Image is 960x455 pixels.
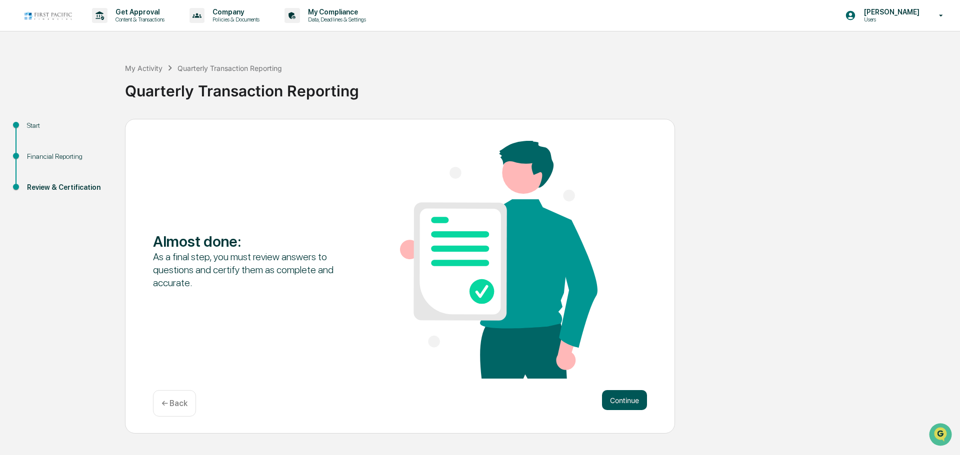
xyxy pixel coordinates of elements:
[68,122,128,140] a: 🗄️Attestations
[170,79,182,91] button: Start new chat
[107,8,169,16] p: Get Approval
[928,422,955,449] iframe: Open customer support
[27,120,109,131] div: Start
[34,86,126,94] div: We're available if you need us!
[602,390,647,410] button: Continue
[24,11,72,20] img: logo
[204,8,264,16] p: Company
[10,21,182,37] p: How can we help?
[6,122,68,140] a: 🖐️Preclearance
[72,127,80,135] div: 🗄️
[300,16,371,23] p: Data, Deadlines & Settings
[20,126,64,136] span: Preclearance
[856,16,924,23] p: Users
[27,151,109,162] div: Financial Reporting
[125,64,162,72] div: My Activity
[125,74,955,100] div: Quarterly Transaction Reporting
[10,76,28,94] img: 1746055101610-c473b297-6a78-478c-a979-82029cc54cd1
[161,399,187,408] p: ← Back
[177,64,282,72] div: Quarterly Transaction Reporting
[99,169,121,177] span: Pylon
[82,126,124,136] span: Attestations
[70,169,121,177] a: Powered byPylon
[856,8,924,16] p: [PERSON_NAME]
[20,145,63,155] span: Data Lookup
[400,141,597,379] img: Almost done
[6,141,67,159] a: 🔎Data Lookup
[204,16,264,23] p: Policies & Documents
[107,16,169,23] p: Content & Transactions
[300,8,371,16] p: My Compliance
[153,250,350,289] div: As a final step, you must review answers to questions and certify them as complete and accurate.
[10,127,18,135] div: 🖐️
[10,146,18,154] div: 🔎
[153,232,350,250] div: Almost done :
[34,76,164,86] div: Start new chat
[27,182,109,193] div: Review & Certification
